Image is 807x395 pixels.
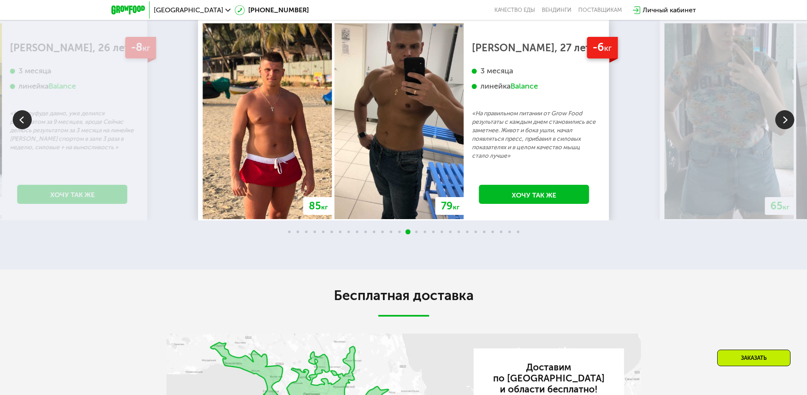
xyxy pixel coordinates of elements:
a: Хочу так же [17,185,128,204]
div: линейка [472,81,596,91]
a: Качество еды [494,7,535,14]
h3: Доставим по [GEOGRAPHIC_DATA] и области бесплатно! [488,362,609,395]
p: «На Гроуфуде давно, уже делился результатом за 9 месяцев, вроде Сейчас делюсь результатом за 3 ме... [10,109,135,152]
img: Slide left [13,110,32,129]
div: [PERSON_NAME], 26 лет [10,44,135,52]
span: кг [783,203,790,211]
img: Slide right [775,110,794,129]
span: кг [453,203,460,211]
span: кг [604,43,612,53]
div: поставщикам [578,7,622,14]
div: Balance [49,81,76,91]
div: 65 [765,197,795,215]
span: [GEOGRAPHIC_DATA] [154,7,223,14]
span: кг [321,203,328,211]
div: Заказать [717,350,790,366]
div: Balance [510,81,538,91]
div: 3 месяца [10,66,135,76]
a: [PHONE_NUMBER] [235,5,309,15]
div: 3 месяца [472,66,596,76]
p: «На правильном питании от Grow Food результаты с каждым днем становились все заметнее. Живот и бо... [472,109,596,160]
div: 85 [303,197,333,215]
span: кг [142,43,150,53]
a: Вендинги [542,7,571,14]
a: Хочу так же [479,185,589,204]
div: [PERSON_NAME], 27 лет [472,44,596,52]
div: -6 [587,37,618,58]
div: линейка [10,81,135,91]
div: -8 [125,37,156,58]
div: Личный кабинет [643,5,696,15]
h2: Бесплатная доставка [166,287,641,304]
div: 79 [435,197,465,215]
